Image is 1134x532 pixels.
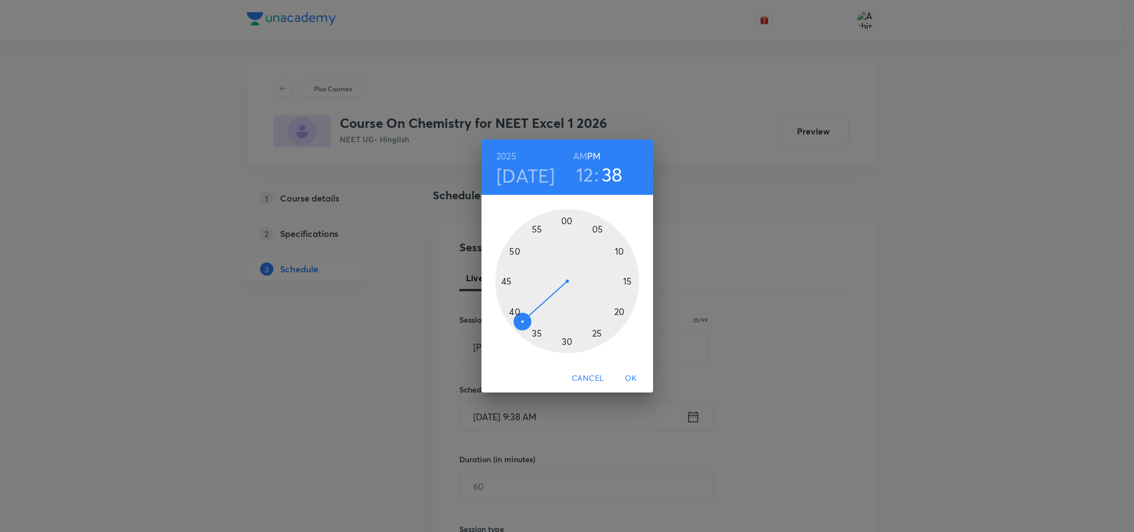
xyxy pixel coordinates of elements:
button: [DATE] [496,164,555,187]
button: PM [587,148,600,164]
button: Cancel [567,368,608,389]
button: AM [573,148,587,164]
span: Cancel [572,371,604,385]
button: OK [613,368,649,389]
button: 38 [602,163,623,186]
button: 12 [576,163,594,186]
span: OK [618,371,644,385]
h3: : [594,163,599,186]
button: 2025 [496,148,516,164]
